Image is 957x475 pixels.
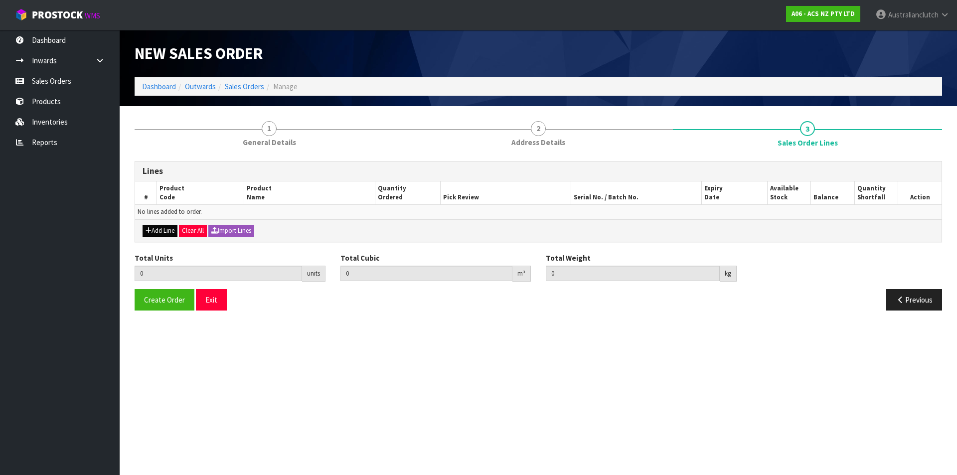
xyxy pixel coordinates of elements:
[135,43,263,63] span: New Sales Order
[157,181,244,205] th: Product Code
[85,11,100,20] small: WMS
[375,181,440,205] th: Quantity Ordered
[440,181,571,205] th: Pick Review
[854,181,898,205] th: Quantity Shortfall
[15,8,27,21] img: cube-alt.png
[511,137,565,148] span: Address Details
[898,181,942,205] th: Action
[135,154,942,318] span: Sales Order Lines
[571,181,702,205] th: Serial No. / Batch No.
[135,253,173,263] label: Total Units
[196,289,227,311] button: Exit
[302,266,325,282] div: units
[142,82,176,91] a: Dashboard
[340,266,513,281] input: Total Cubic
[888,10,939,19] span: Australianclutch
[143,166,934,176] h3: Lines
[512,266,531,282] div: m³
[243,137,296,148] span: General Details
[792,9,855,18] strong: A06 - ACS NZ PTY LTD
[144,295,185,305] span: Create Order
[546,253,591,263] label: Total Weight
[225,82,264,91] a: Sales Orders
[886,289,942,311] button: Previous
[244,181,375,205] th: Product Name
[208,225,254,237] button: Import Lines
[32,8,83,21] span: ProStock
[185,82,216,91] a: Outwards
[800,121,815,136] span: 3
[273,82,298,91] span: Manage
[262,121,277,136] span: 1
[778,138,838,148] span: Sales Order Lines
[135,289,194,311] button: Create Order
[143,225,177,237] button: Add Line
[720,266,737,282] div: kg
[702,181,767,205] th: Expiry Date
[531,121,546,136] span: 2
[811,181,854,205] th: Balance
[135,266,302,281] input: Total Units
[546,266,720,281] input: Total Weight
[767,181,810,205] th: Available Stock
[135,181,157,205] th: #
[135,205,942,219] td: No lines added to order.
[340,253,379,263] label: Total Cubic
[179,225,207,237] button: Clear All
